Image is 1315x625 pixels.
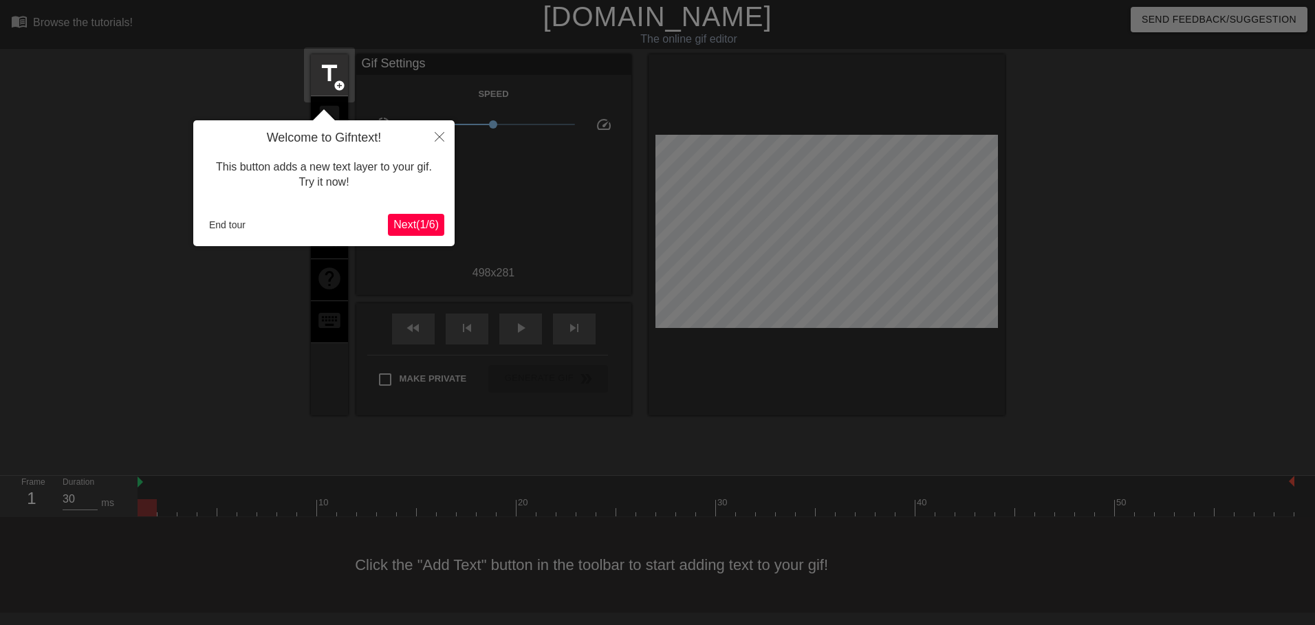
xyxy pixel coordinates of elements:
button: Next [388,214,444,236]
button: Close [424,120,455,152]
button: End tour [204,215,251,235]
div: This button adds a new text layer to your gif. Try it now! [204,146,444,204]
span: Next ( 1 / 6 ) [393,219,439,230]
h4: Welcome to Gifntext! [204,131,444,146]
